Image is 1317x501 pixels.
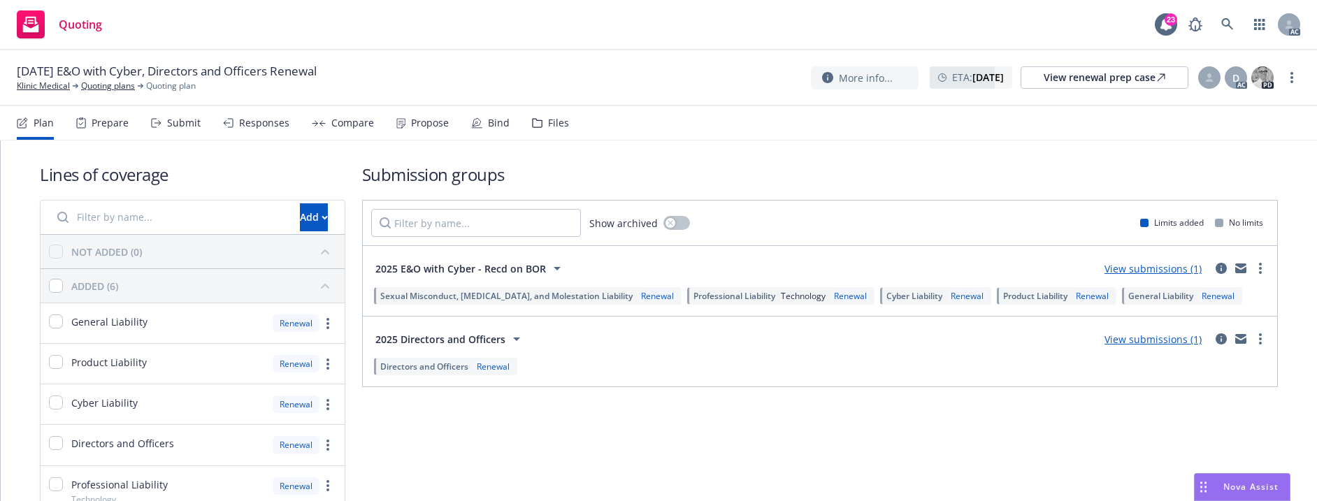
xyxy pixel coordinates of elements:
[1232,71,1239,85] span: D
[1213,260,1230,277] a: circleInformation
[831,290,870,302] div: Renewal
[71,477,168,492] span: Professional Liability
[886,290,942,302] span: Cyber Liability
[1246,10,1274,38] a: Switch app
[239,117,289,129] div: Responses
[1215,217,1263,228] div: No limits
[1199,290,1237,302] div: Renewal
[71,436,174,451] span: Directors and Officers
[1252,260,1269,277] a: more
[371,209,581,237] input: Filter by name...
[167,117,201,129] div: Submit
[1165,13,1177,26] div: 23
[71,314,147,329] span: General Liability
[71,279,118,293] div: ADDED (6)
[40,163,345,186] h1: Lines of coverage
[371,325,529,353] button: 2025 Directors and Officers
[1104,262,1202,275] a: View submissions (1)
[948,290,986,302] div: Renewal
[92,117,129,129] div: Prepare
[1073,290,1111,302] div: Renewal
[49,203,292,231] input: Filter by name...
[331,117,374,129] div: Compare
[972,71,1004,84] strong: [DATE]
[589,216,658,231] span: Show archived
[71,240,336,263] button: NOT ADDED (0)
[34,117,54,129] div: Plan
[1223,481,1279,493] span: Nova Assist
[1232,331,1249,347] a: mail
[71,275,336,297] button: ADDED (6)
[319,477,336,494] a: more
[548,117,569,129] div: Files
[371,254,570,282] button: 2025 E&O with Cyber - Recd on BOR
[1044,67,1165,88] div: View renewal prep case
[811,66,919,89] button: More info...
[380,361,468,372] span: Directors and Officers
[375,332,505,347] span: 2025 Directors and Officers
[71,395,138,410] span: Cyber Liability
[1140,217,1204,228] div: Limits added
[1195,474,1212,500] div: Drag to move
[319,437,336,453] a: more
[638,290,677,302] div: Renewal
[1252,331,1269,347] a: more
[59,19,102,30] span: Quoting
[273,355,319,372] div: Renewal
[319,356,336,372] a: more
[273,395,319,413] div: Renewal
[1181,10,1209,38] a: Report a Bug
[1104,333,1202,346] a: View submissions (1)
[319,396,336,413] a: more
[474,361,512,372] div: Renewal
[319,315,336,332] a: more
[1214,10,1242,38] a: Search
[362,163,1278,186] h1: Submission groups
[1194,473,1290,501] button: Nova Assist
[488,117,510,129] div: Bind
[1128,290,1193,302] span: General Liability
[273,436,319,453] div: Renewal
[839,71,893,85] span: More info...
[146,80,196,92] span: Quoting plan
[300,204,328,231] div: Add
[273,477,319,495] div: Renewal
[1232,260,1249,277] a: mail
[1003,290,1067,302] span: Product Liability
[411,117,449,129] div: Propose
[952,70,1004,85] span: ETA :
[17,80,70,92] a: Klinic Medical
[1251,66,1274,89] img: photo
[1213,331,1230,347] a: circleInformation
[71,245,142,259] div: NOT ADDED (0)
[1021,66,1188,89] a: View renewal prep case
[71,355,147,370] span: Product Liability
[1283,69,1300,86] a: more
[11,5,108,44] a: Quoting
[375,261,546,276] span: 2025 E&O with Cyber - Recd on BOR
[273,314,319,332] div: Renewal
[693,290,775,302] span: Professional Liability
[300,203,328,231] button: Add
[380,290,633,302] span: Sexual Misconduct, [MEDICAL_DATA], and Molestation Liability
[781,290,826,302] span: Technology
[81,80,135,92] a: Quoting plans
[17,63,317,80] span: [DATE] E&O with Cyber, Directors and Officers Renewal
